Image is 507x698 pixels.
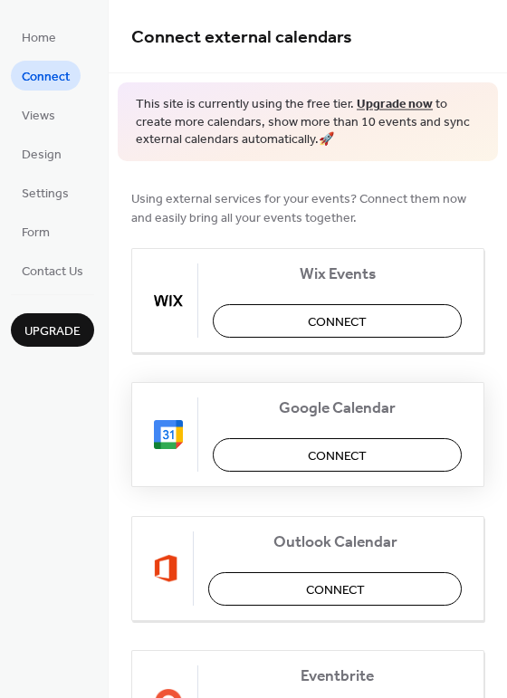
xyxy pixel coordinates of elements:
[22,185,69,204] span: Settings
[11,100,66,129] a: Views
[154,420,183,449] img: google
[11,216,61,246] a: Form
[213,304,462,338] button: Connect
[136,96,480,149] span: This site is currently using the free tier. to create more calendars, show more than 10 events an...
[208,572,462,606] button: Connect
[308,312,367,331] span: Connect
[11,255,94,285] a: Contact Us
[22,146,62,165] span: Design
[213,666,462,685] span: Eventbrite
[213,438,462,472] button: Connect
[24,322,81,341] span: Upgrade
[22,107,55,126] span: Views
[213,264,462,283] span: Wix Events
[11,177,80,207] a: Settings
[213,398,462,417] span: Google Calendar
[131,189,484,227] span: Using external services for your events? Connect them now and easily bring all your events together.
[306,580,365,599] span: Connect
[357,92,433,117] a: Upgrade now
[11,22,67,52] a: Home
[208,532,462,551] span: Outlook Calendar
[154,286,183,315] img: wix
[22,224,50,243] span: Form
[131,20,352,55] span: Connect external calendars
[154,554,178,583] img: outlook
[22,68,70,87] span: Connect
[11,61,81,91] a: Connect
[22,263,83,282] span: Contact Us
[11,139,72,168] a: Design
[11,313,94,347] button: Upgrade
[308,446,367,465] span: Connect
[22,29,56,48] span: Home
